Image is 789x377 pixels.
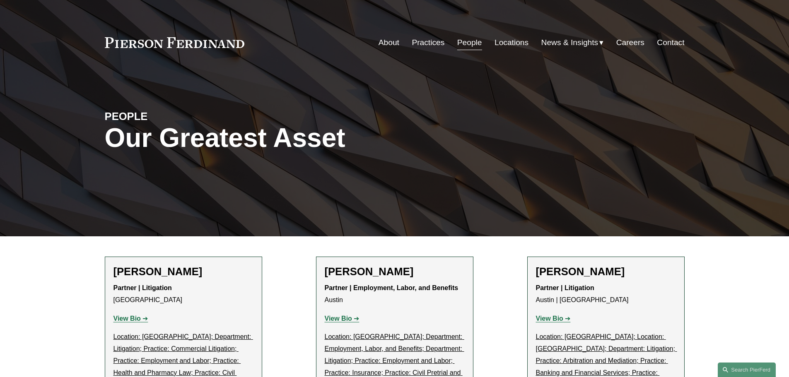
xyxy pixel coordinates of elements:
[105,110,250,123] h4: PEOPLE
[536,315,571,322] a: View Bio
[113,315,141,322] strong: View Bio
[325,315,352,322] strong: View Bio
[536,315,563,322] strong: View Bio
[105,123,491,153] h1: Our Greatest Asset
[325,265,465,278] h2: [PERSON_NAME]
[616,35,644,50] a: Careers
[536,282,676,306] p: Austin | [GEOGRAPHIC_DATA]
[536,265,676,278] h2: [PERSON_NAME]
[113,284,172,291] strong: Partner | Litigation
[412,35,444,50] a: Practices
[325,284,458,291] strong: Partner | Employment, Labor, and Benefits
[536,284,594,291] strong: Partner | Litigation
[113,282,253,306] p: [GEOGRAPHIC_DATA]
[541,36,598,50] span: News & Insights
[379,35,399,50] a: About
[325,282,465,306] p: Austin
[657,35,684,50] a: Contact
[113,315,148,322] a: View Bio
[495,35,528,50] a: Locations
[113,265,253,278] h2: [PERSON_NAME]
[457,35,482,50] a: People
[541,35,604,50] a: folder dropdown
[325,315,360,322] a: View Bio
[718,363,776,377] a: Search this site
